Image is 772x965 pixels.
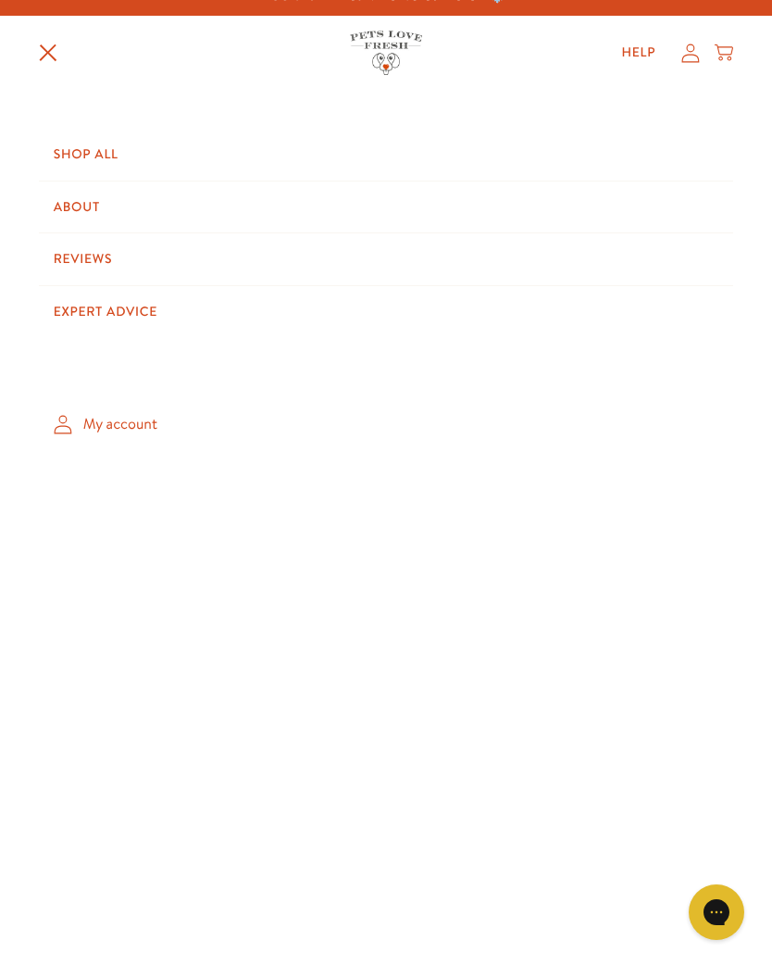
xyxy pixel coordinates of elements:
[39,397,734,452] a: My account
[607,34,671,71] a: Help
[39,129,734,181] a: Shop All
[24,29,72,77] summary: Translation missing: en.sections.header.menu
[39,233,734,285] a: Reviews
[350,31,422,74] img: Pets Love Fresh
[39,182,734,233] a: About
[39,286,734,338] a: Expert Advice
[679,878,753,946] iframe: Gorgias live chat messenger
